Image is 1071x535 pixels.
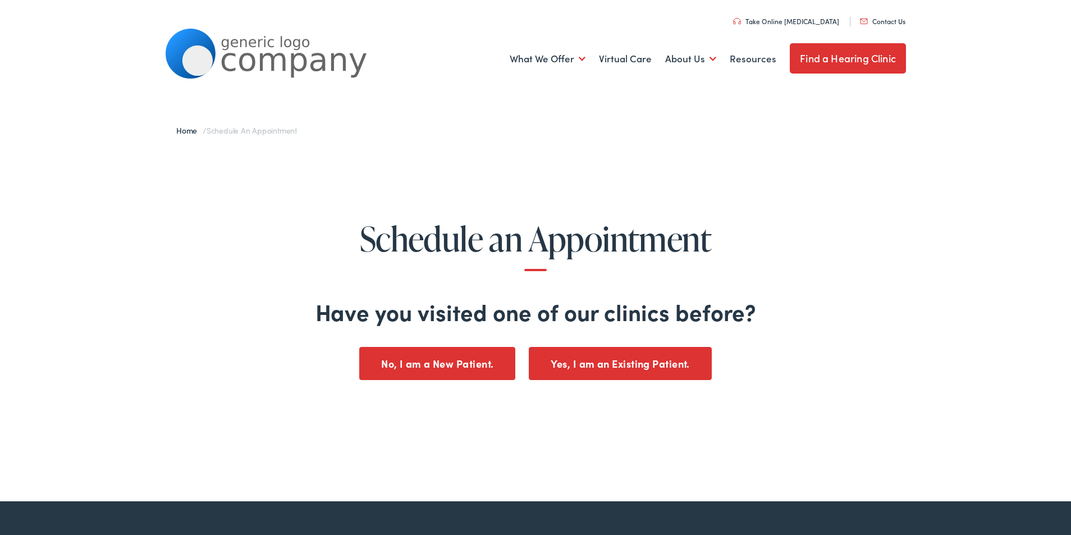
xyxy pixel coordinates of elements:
[176,125,297,136] span: /
[733,16,839,26] a: Take Online [MEDICAL_DATA]
[790,43,906,74] a: Find a Hearing Clinic
[665,38,716,80] a: About Us
[359,347,515,380] button: No, I am a New Patient.
[510,38,585,80] a: What We Offer
[43,220,1028,271] h1: Schedule an Appointment
[860,16,905,26] a: Contact Us
[730,38,776,80] a: Resources
[207,125,297,136] span: Schedule an Appointment
[529,347,712,380] button: Yes, I am an Existing Patient.
[860,19,868,24] img: utility icon
[733,18,741,25] img: utility icon
[43,298,1028,325] h2: Have you visited one of our clinics before?
[176,125,203,136] a: Home
[599,38,652,80] a: Virtual Care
